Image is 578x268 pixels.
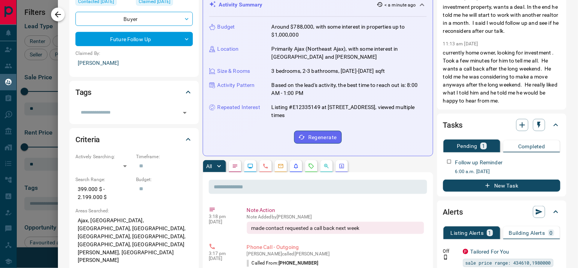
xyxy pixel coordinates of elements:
svg: Emails [278,163,284,169]
svg: Notes [232,163,238,169]
p: Ajax, [GEOGRAPHIC_DATA], [GEOGRAPHIC_DATA], [GEOGRAPHIC_DATA], [GEOGRAPHIC_DATA], [GEOGRAPHIC_DAT... [75,214,193,267]
p: Around $788,000, with some interest in properties up to $1,000,000 [272,23,427,39]
div: made contact requested a call back next week [247,222,424,234]
p: All [206,164,212,169]
p: [PERSON_NAME] called [PERSON_NAME] [247,251,424,257]
p: 1 [488,230,492,236]
p: Size & Rooms [218,67,250,75]
svg: Push Notification Only [443,255,448,260]
p: Off [443,248,458,255]
svg: Calls [263,163,269,169]
span: sale price range: 434610,1980000 [466,259,551,267]
p: [DATE] [209,219,235,225]
p: Listing #E12335149 at [STREET_ADDRESS], viewed multiple times [272,103,427,119]
p: Note Action [247,206,424,214]
p: Listing Alerts [451,230,484,236]
p: Building Alerts [509,230,545,236]
button: New Task [443,180,560,192]
p: Phone Call - Outgoing [247,243,424,251]
div: Buyer [75,12,193,26]
p: Completed [518,144,545,149]
p: 3:18 pm [209,214,235,219]
p: Activity Summary [219,1,263,9]
h2: Tasks [443,119,463,131]
p: [PERSON_NAME] [75,57,193,69]
h2: Criteria [75,133,100,146]
p: Search Range: [75,176,132,183]
p: Claimed By: [75,50,193,57]
p: 3 bedrooms, 2-3 bathrooms, [DATE]-[DATE] sqft [272,67,385,75]
p: 3:17 pm [209,251,235,256]
p: Timeframe: [136,153,193,160]
p: [DATE] [209,256,235,262]
p: Primarily Ajax (Northeast Ajax), with some interest in [GEOGRAPHIC_DATA] and [PERSON_NAME] [272,45,427,61]
p: currently home owner, looking for investment . Took a few minutes for him to tell me all. He want... [443,49,560,105]
p: Based on the lead's activity, the best time to reach out is: 8:00 AM - 1:00 PM [272,81,427,97]
button: Regenerate [294,131,342,144]
div: property.ca [463,249,468,254]
div: Alerts [443,203,560,221]
p: < a minute ago [384,2,416,8]
p: Location [218,45,239,53]
p: Follow up Reminder [455,159,503,167]
p: 1 [482,143,485,149]
div: Future Follow Up [75,32,193,46]
svg: Agent Actions [339,163,345,169]
p: Actively Searching: [75,153,132,160]
p: 0 [550,230,553,236]
svg: Listing Alerts [293,163,299,169]
h2: Alerts [443,206,463,218]
p: Activity Pattern [218,81,255,89]
p: Budget: [136,176,193,183]
p: Areas Searched: [75,207,193,214]
p: Called From: [247,260,319,267]
p: investment property, wants a deal. In the end he told me he will start to work with another realt... [443,3,560,35]
span: [PHONE_NUMBER] [279,261,319,266]
p: 399.000 $ - 2.199.000 $ [75,183,132,204]
p: 6:00 a.m. [DATE] [455,168,560,175]
p: Pending [457,143,477,149]
a: Tailored For You [471,249,509,255]
p: Budget [218,23,235,31]
svg: Requests [308,163,314,169]
div: Tags [75,83,193,101]
h2: Tags [75,86,91,98]
p: Repeated Interest [218,103,260,111]
div: Criteria [75,130,193,149]
div: Tasks [443,116,560,134]
svg: Lead Browsing Activity [247,163,253,169]
svg: Opportunities [323,163,330,169]
button: Open [179,108,190,118]
p: 11:13 am [DATE] [443,41,478,47]
p: Note Added by [PERSON_NAME] [247,214,424,220]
